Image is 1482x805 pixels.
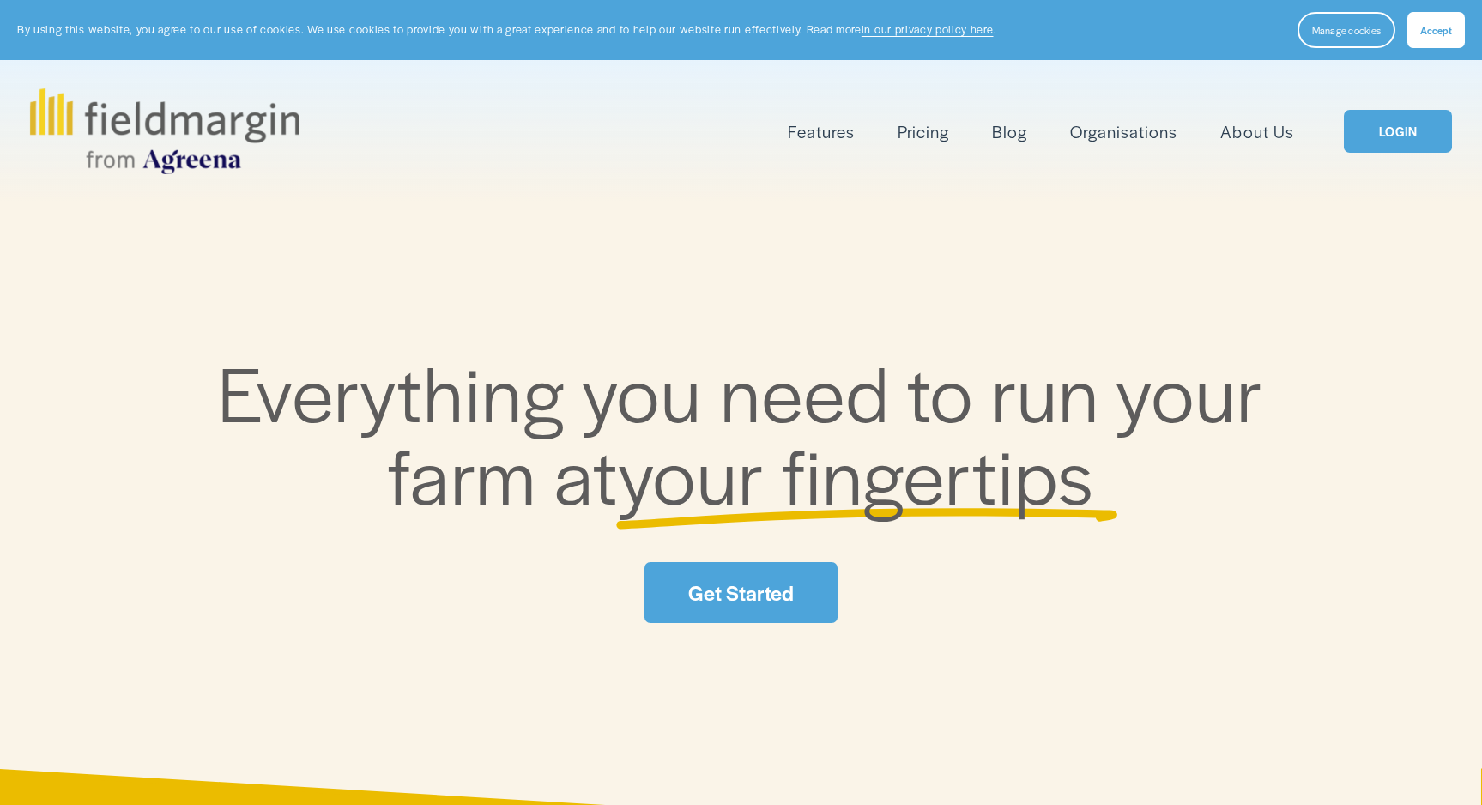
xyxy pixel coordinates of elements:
[1070,117,1177,145] a: Organisations
[218,337,1281,527] span: Everything you need to run your farm at
[1312,23,1381,37] span: Manage cookies
[1298,12,1395,48] button: Manage cookies
[644,562,837,623] a: Get Started
[862,21,994,37] a: in our privacy policy here
[1420,23,1452,37] span: Accept
[898,117,949,145] a: Pricing
[618,420,1094,527] span: your fingertips
[788,117,854,145] a: folder dropdown
[1407,12,1465,48] button: Accept
[788,119,854,144] span: Features
[30,88,299,174] img: fieldmargin.com
[1344,110,1452,154] a: LOGIN
[992,117,1027,145] a: Blog
[1220,117,1293,145] a: About Us
[17,21,996,38] p: By using this website, you agree to our use of cookies. We use cookies to provide you with a grea...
